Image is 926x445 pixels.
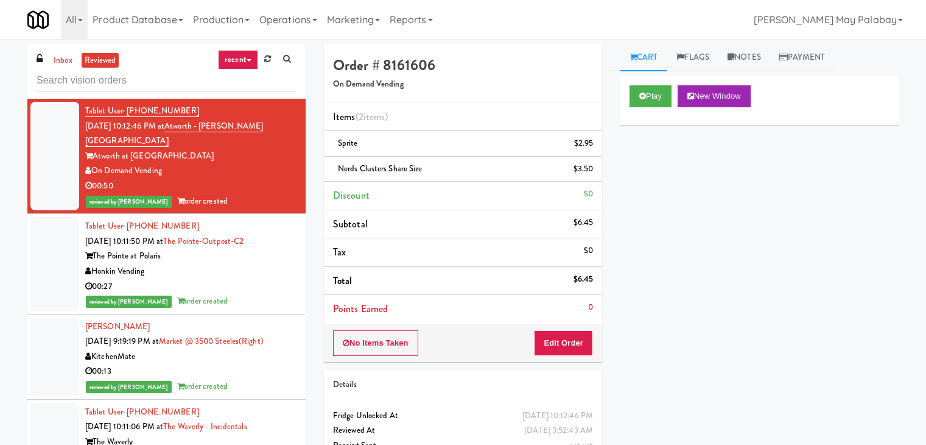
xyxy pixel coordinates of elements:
[620,44,667,71] a: Cart
[338,163,423,174] span: Nerds Clusters Share Size
[27,214,306,315] li: Tablet User· [PHONE_NUMBER][DATE] 10:11:50 PM atThe Pointe-Outpost-C2The Pointe at PolarisHonkin ...
[86,296,172,308] span: reviewed by [PERSON_NAME]
[85,220,199,232] a: Tablet User· [PHONE_NUMBER]
[86,381,172,393] span: reviewed by [PERSON_NAME]
[584,243,593,258] div: $0
[584,187,593,202] div: $0
[177,195,228,207] span: order created
[218,50,258,69] a: recent
[85,335,159,347] span: [DATE] 9:19:19 PM at
[85,364,296,379] div: 00:13
[573,215,594,230] div: $6.45
[177,380,228,392] span: order created
[163,421,247,432] a: The Waverly - Incidentals
[333,377,593,393] div: Details
[85,249,296,264] div: The Pointe at Polaris
[85,120,164,132] span: [DATE] 10:12:46 PM at
[85,120,263,148] a: Atworth - [PERSON_NAME][GEOGRAPHIC_DATA]
[333,217,368,231] span: Subtotal
[85,149,296,164] div: Atworth at [GEOGRAPHIC_DATA]
[333,57,593,73] h4: Order # 8161606
[333,274,353,288] span: Total
[333,80,593,89] h5: On Demand Vending
[27,99,306,214] li: Tablet User· [PHONE_NUMBER][DATE] 10:12:46 PM atAtworth - [PERSON_NAME][GEOGRAPHIC_DATA]Atworth a...
[27,9,49,30] img: Micromart
[333,330,418,356] button: No Items Taken
[333,423,593,438] div: Reviewed At
[82,53,119,68] a: reviewed
[356,110,388,124] span: (2 )
[85,406,199,418] a: Tablet User· [PHONE_NUMBER]
[630,85,672,107] button: Play
[85,349,296,365] div: KitchenMate
[588,300,593,315] div: 0
[123,220,199,232] span: · [PHONE_NUMBER]
[85,235,163,247] span: [DATE] 10:11:50 PM at
[524,423,593,438] div: [DATE] 3:52:43 AM
[51,53,75,68] a: inbox
[333,302,388,316] span: Points Earned
[86,196,172,208] span: reviewed by [PERSON_NAME]
[85,321,150,332] a: [PERSON_NAME]
[534,330,593,356] button: Edit Order
[37,69,296,92] input: Search vision orders
[338,137,358,149] span: Sprite
[363,110,385,124] ng-pluralize: items
[85,264,296,279] div: Honkin Vending
[574,136,594,151] div: $2.95
[573,162,594,177] div: $3.50
[159,335,264,347] a: Market @ 3500 Steeles(Right)
[573,272,594,287] div: $6.45
[667,44,719,71] a: Flags
[85,279,296,294] div: 00:27
[333,188,370,202] span: Discount
[27,315,306,400] li: [PERSON_NAME][DATE] 9:19:19 PM atMarket @ 3500 Steeles(Right)KitchenMate00:13reviewed by [PERSON_...
[522,408,593,424] div: [DATE] 10:12:46 PM
[678,85,751,107] button: New Window
[333,245,346,259] span: Tax
[718,44,770,71] a: Notes
[85,105,199,117] a: Tablet User· [PHONE_NUMBER]
[333,408,593,424] div: Fridge Unlocked At
[333,110,388,124] span: Items
[85,163,296,179] div: On Demand Vending
[123,406,199,418] span: · [PHONE_NUMBER]
[85,421,163,432] span: [DATE] 10:11:06 PM at
[163,235,244,247] a: The Pointe-Outpost-C2
[85,179,296,194] div: 00:50
[123,105,199,116] span: · [PHONE_NUMBER]
[177,295,228,307] span: order created
[770,44,835,71] a: Payment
